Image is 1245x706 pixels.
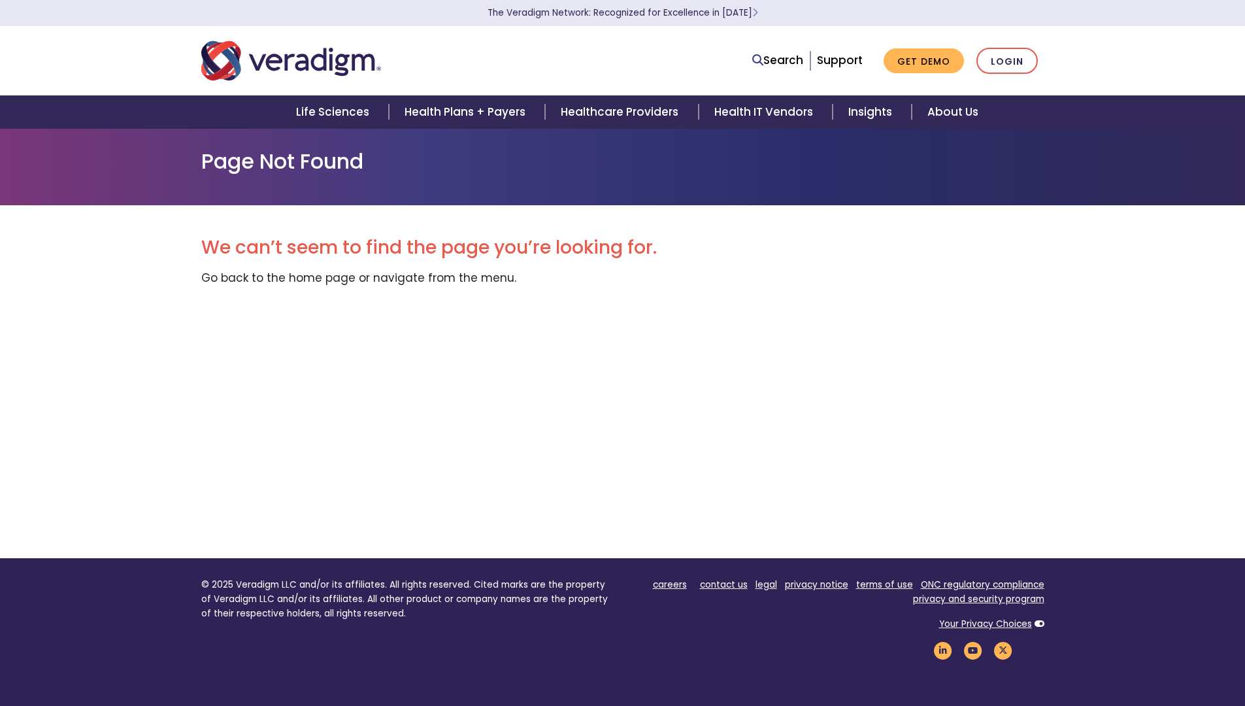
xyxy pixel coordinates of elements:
[785,579,848,591] a: privacy notice
[201,39,381,82] img: Veradigm logo
[755,579,777,591] a: legal
[280,95,389,129] a: Life Sciences
[992,644,1014,656] a: Veradigm Twitter Link
[201,149,1044,174] h1: Page Not Found
[921,579,1044,591] a: ONC regulatory compliance
[913,593,1044,605] a: privacy and security program
[833,95,912,129] a: Insights
[884,48,964,74] a: Get Demo
[488,7,758,19] a: The Veradigm Network: Recognized for Excellence in [DATE]Learn More
[201,237,1044,259] h2: We can’t seem to find the page you’re looking for.
[932,644,954,656] a: Veradigm LinkedIn Link
[653,579,687,591] a: careers
[389,95,545,129] a: Health Plans + Payers
[817,52,863,68] a: Support
[700,579,748,591] a: contact us
[201,578,613,620] p: © 2025 Veradigm LLC and/or its affiliates. All rights reserved. Cited marks are the property of V...
[545,95,698,129] a: Healthcare Providers
[1022,644,1044,656] a: Veradigm Instagram Link
[976,48,1038,75] a: Login
[752,52,803,69] a: Search
[699,95,833,129] a: Health IT Vendors
[856,579,913,591] a: terms of use
[201,269,1044,287] p: Go back to the home page or navigate from the menu.
[962,644,984,656] a: Veradigm YouTube Link
[939,618,1032,630] a: Your Privacy Choices
[912,95,994,129] a: About Us
[752,7,758,19] span: Learn More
